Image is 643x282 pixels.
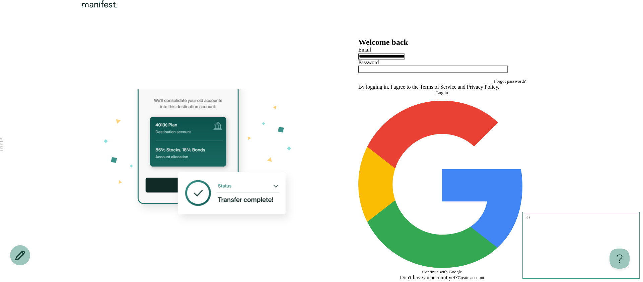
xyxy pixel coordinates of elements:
[358,47,371,53] label: Email
[400,275,458,281] span: Don't have an account yet?
[422,269,462,274] span: Continue with Google
[358,60,379,65] label: Password
[467,84,498,90] a: Privacy Policy
[358,84,526,90] p: By logging in, I agree to the and .
[358,38,526,47] h2: Welcome back
[522,212,640,279] pre: {}
[458,275,485,280] button: Create account
[358,90,526,95] button: Log in
[420,84,456,90] a: Terms of Service
[494,79,526,84] button: Forgot password?
[458,275,485,280] span: Create account
[436,90,448,95] span: Log in
[610,249,630,269] iframe: Toggle Customer Support
[358,101,526,275] button: Continue with Google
